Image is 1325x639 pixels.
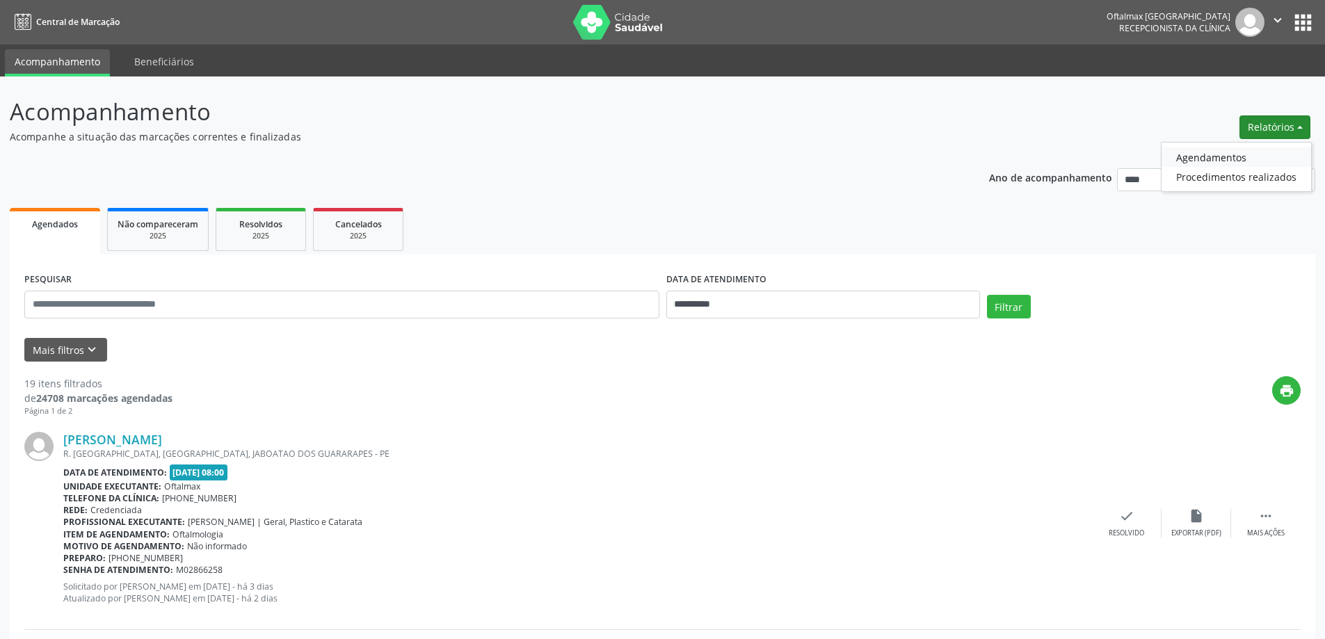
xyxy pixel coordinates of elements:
[36,391,172,405] strong: 24708 marcações agendadas
[1189,508,1204,524] i: insert_drive_file
[323,231,393,241] div: 2025
[1270,13,1285,28] i: 
[1235,8,1264,37] img: img
[24,405,172,417] div: Página 1 de 2
[989,168,1112,186] p: Ano de acompanhamento
[109,552,183,564] span: [PHONE_NUMBER]
[5,49,110,76] a: Acompanhamento
[24,432,54,461] img: img
[1291,10,1315,35] button: apps
[10,10,120,33] a: Central de Marcação
[90,504,142,516] span: Credenciada
[1107,10,1230,22] div: Oftalmax [GEOGRAPHIC_DATA]
[164,480,200,492] span: Oftalmax
[10,95,924,129] p: Acompanhamento
[63,540,184,552] b: Motivo de agendamento:
[63,528,170,540] b: Item de agendamento:
[10,129,924,144] p: Acompanhe a situação das marcações correntes e finalizadas
[170,464,228,480] span: [DATE] 08:00
[176,564,223,576] span: M02866258
[63,504,88,516] b: Rede:
[162,492,236,504] span: [PHONE_NUMBER]
[1272,376,1301,405] button: print
[63,516,185,528] b: Profissional executante:
[24,391,172,405] div: de
[118,231,198,241] div: 2025
[63,581,1092,604] p: Solicitado por [PERSON_NAME] em [DATE] - há 3 dias Atualizado por [PERSON_NAME] em [DATE] - há 2 ...
[1239,115,1310,139] button: Relatórios
[1119,508,1134,524] i: check
[63,448,1092,460] div: R. [GEOGRAPHIC_DATA], [GEOGRAPHIC_DATA], JABOATAO DOS GUARARAPES - PE
[24,269,72,291] label: PESQUISAR
[666,269,766,291] label: DATA DE ATENDIMENTO
[187,540,247,552] span: Não informado
[1162,167,1311,186] a: Procedimentos realizados
[1162,147,1311,167] a: Agendamentos
[63,564,173,576] b: Senha de atendimento:
[1171,528,1221,538] div: Exportar (PDF)
[1279,383,1294,398] i: print
[172,528,223,540] span: Oftalmologia
[32,218,78,230] span: Agendados
[987,295,1031,318] button: Filtrar
[335,218,382,230] span: Cancelados
[239,218,282,230] span: Resolvidos
[63,432,162,447] a: [PERSON_NAME]
[84,342,99,357] i: keyboard_arrow_down
[1161,142,1312,192] ul: Relatórios
[24,338,107,362] button: Mais filtroskeyboard_arrow_down
[63,552,106,564] b: Preparo:
[125,49,204,74] a: Beneficiários
[1264,8,1291,37] button: 
[24,376,172,391] div: 19 itens filtrados
[1258,508,1274,524] i: 
[1119,22,1230,34] span: Recepcionista da clínica
[1109,528,1144,538] div: Resolvido
[118,218,198,230] span: Não compareceram
[188,516,362,528] span: [PERSON_NAME] | Geral, Plastico e Catarata
[63,492,159,504] b: Telefone da clínica:
[226,231,296,241] div: 2025
[63,480,161,492] b: Unidade executante:
[63,467,167,478] b: Data de atendimento:
[36,16,120,28] span: Central de Marcação
[1247,528,1285,538] div: Mais ações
